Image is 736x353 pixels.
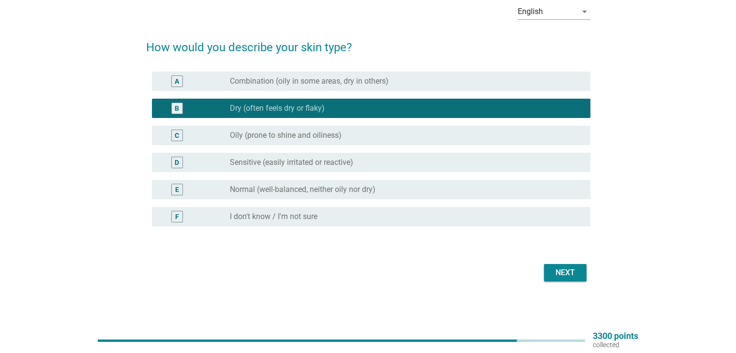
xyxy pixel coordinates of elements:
[518,7,543,16] div: English
[175,76,179,87] div: A
[593,332,638,340] p: 3300 points
[175,103,179,114] div: B
[230,131,342,140] label: Oily (prone to shine and oiliness)
[175,131,179,141] div: C
[544,264,586,281] button: Next
[579,6,590,17] i: arrow_drop_down
[230,158,353,167] label: Sensitive (easily irritated or reactive)
[175,185,179,195] div: E
[146,29,590,56] h2: How would you describe your skin type?
[175,212,179,222] div: F
[230,212,317,221] label: I don't know / I'm not sure
[230,76,389,86] label: Combination (oily in some areas, dry in others)
[552,267,579,279] div: Next
[230,185,376,194] label: Normal (well-balanced, neither oily nor dry)
[175,158,179,168] div: D
[230,103,325,113] label: Dry (often feels dry or flaky)
[593,340,638,349] p: collected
